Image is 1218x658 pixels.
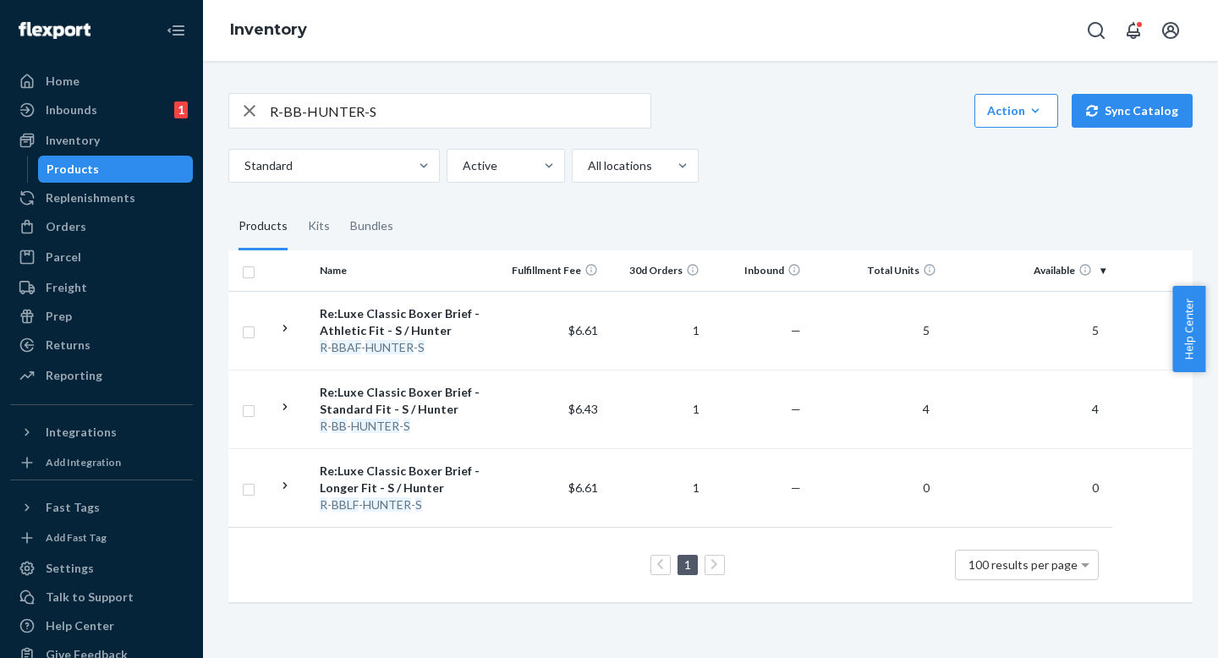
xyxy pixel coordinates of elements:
[332,340,361,354] em: BBAF
[320,496,497,513] div: - - -
[38,156,194,183] a: Products
[46,249,81,266] div: Parcel
[46,218,86,235] div: Orders
[791,480,801,495] span: —
[243,157,244,174] input: Standard
[418,340,425,354] em: S
[943,250,1112,291] th: Available
[1085,480,1106,495] span: 0
[10,213,193,240] a: Orders
[320,384,497,418] div: Re:Luxe Classic Boxer Brief - Standard Fit - S / Hunter
[10,528,193,548] a: Add Fast Tag
[10,127,193,154] a: Inventory
[10,184,193,211] a: Replenishments
[974,94,1058,128] button: Action
[10,244,193,271] a: Parcel
[10,362,193,389] a: Reporting
[46,308,72,325] div: Prep
[46,101,97,118] div: Inbounds
[503,250,605,291] th: Fulfillment Fee
[19,22,91,39] img: Flexport logo
[605,370,706,448] td: 1
[308,203,330,250] div: Kits
[791,323,801,337] span: —
[10,68,193,95] a: Home
[46,189,135,206] div: Replenishments
[332,419,347,433] em: BB
[1085,323,1106,337] span: 5
[706,250,808,291] th: Inbound
[47,161,99,178] div: Products
[10,303,193,330] a: Prep
[605,448,706,527] td: 1
[230,20,307,39] a: Inventory
[174,101,188,118] div: 1
[987,102,1045,119] div: Action
[351,419,399,433] em: HUNTER
[10,96,193,123] a: Inbounds1
[365,340,414,354] em: HUNTER
[350,203,393,250] div: Bundles
[217,6,321,55] ol: breadcrumbs
[10,452,193,473] a: Add Integration
[313,250,503,291] th: Name
[968,557,1078,572] span: 100 results per page
[568,323,598,337] span: $6.61
[10,332,193,359] a: Returns
[808,250,943,291] th: Total Units
[320,340,327,354] em: R
[46,530,107,545] div: Add Fast Tag
[403,419,410,433] em: S
[46,337,91,354] div: Returns
[415,497,422,512] em: S
[681,557,694,572] a: Page 1 is your current page
[605,250,706,291] th: 30d Orders
[46,279,87,296] div: Freight
[1172,286,1205,372] button: Help Center
[332,497,359,512] em: BBLF
[46,455,121,469] div: Add Integration
[159,14,193,47] button: Close Navigation
[568,402,598,416] span: $6.43
[46,73,80,90] div: Home
[10,612,193,639] a: Help Center
[1079,14,1113,47] button: Open Search Box
[46,132,100,149] div: Inventory
[46,589,134,606] div: Talk to Support
[916,402,936,416] span: 4
[10,555,193,582] a: Settings
[791,402,801,416] span: —
[46,367,102,384] div: Reporting
[461,157,463,174] input: Active
[10,274,193,301] a: Freight
[1072,94,1193,128] button: Sync Catalog
[320,419,327,433] em: R
[568,480,598,495] span: $6.61
[363,497,411,512] em: HUNTER
[320,418,497,435] div: - - -
[1154,14,1188,47] button: Open account menu
[916,323,936,337] span: 5
[605,291,706,370] td: 1
[320,305,497,339] div: Re:Luxe Classic Boxer Brief - Athletic Fit - S / Hunter
[1116,14,1150,47] button: Open notifications
[46,499,100,516] div: Fast Tags
[586,157,588,174] input: All locations
[46,424,117,441] div: Integrations
[239,203,288,250] div: Products
[46,617,114,634] div: Help Center
[320,497,327,512] em: R
[270,94,650,128] input: Search inventory by name or sku
[10,494,193,521] button: Fast Tags
[916,480,936,495] span: 0
[46,560,94,577] div: Settings
[320,463,497,496] div: Re:Luxe Classic Boxer Brief - Longer Fit - S / Hunter
[320,339,497,356] div: - - -
[10,584,193,611] a: Talk to Support
[1085,402,1106,416] span: 4
[10,419,193,446] button: Integrations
